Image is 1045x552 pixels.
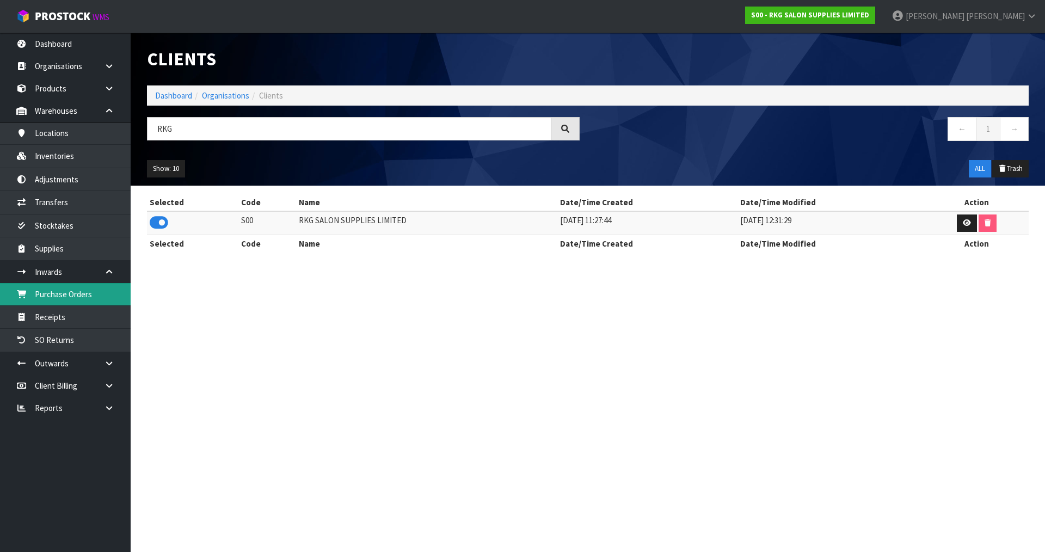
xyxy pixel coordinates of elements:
th: Selected [147,235,238,252]
span: ProStock [35,9,90,23]
th: Name [296,194,557,211]
a: → [1000,117,1029,140]
th: Date/Time Modified [737,235,924,252]
small: WMS [93,12,109,22]
th: Name [296,235,557,252]
td: [DATE] 11:27:44 [557,211,738,235]
th: Selected [147,194,238,211]
a: Dashboard [155,90,192,101]
button: Trash [992,160,1029,177]
span: Clients [259,90,283,101]
th: Action [925,194,1029,211]
a: Organisations [202,90,249,101]
a: S00 - RKG SALON SUPPLIES LIMITED [745,7,875,24]
button: ALL [969,160,991,177]
th: Code [238,235,296,252]
a: 1 [976,117,1000,140]
th: Code [238,194,296,211]
td: RKG SALON SUPPLIES LIMITED [296,211,557,235]
button: Show: 10 [147,160,185,177]
th: Date/Time Modified [737,194,924,211]
a: ← [948,117,976,140]
td: S00 [238,211,296,235]
td: [DATE] 12:31:29 [737,211,924,235]
span: [PERSON_NAME] [906,11,964,21]
input: Search organisations [147,117,551,140]
th: Date/Time Created [557,235,738,252]
nav: Page navigation [596,117,1029,144]
th: Action [925,235,1029,252]
strong: S00 - RKG SALON SUPPLIES LIMITED [751,10,869,20]
img: cube-alt.png [16,9,30,23]
h1: Clients [147,49,580,69]
span: [PERSON_NAME] [966,11,1025,21]
th: Date/Time Created [557,194,738,211]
